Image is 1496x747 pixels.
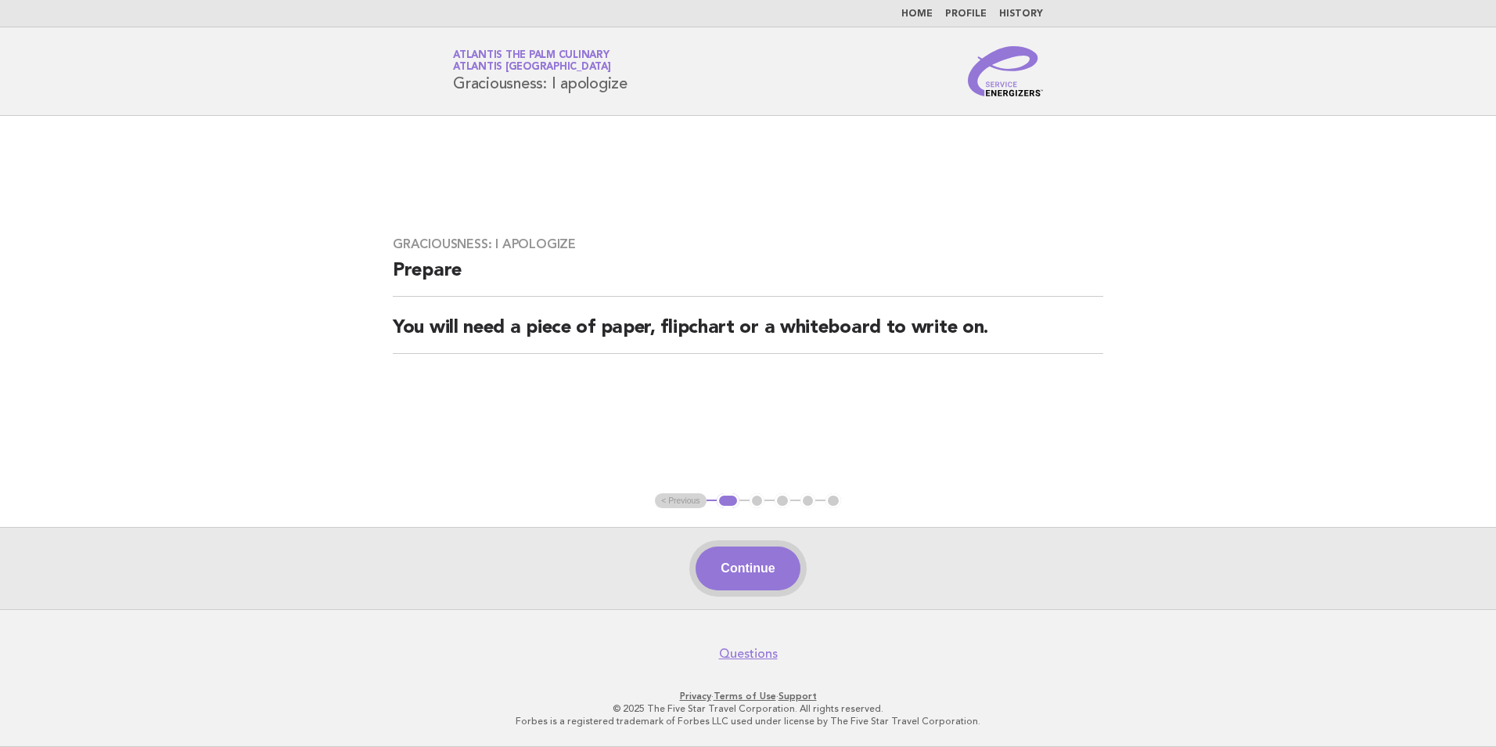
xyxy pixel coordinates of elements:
[696,547,800,590] button: Continue
[779,691,817,702] a: Support
[269,690,1227,702] p: · ·
[269,702,1227,715] p: © 2025 The Five Star Travel Corporation. All rights reserved.
[269,715,1227,727] p: Forbes is a registered trademark of Forbes LLC used under license by The Five Star Travel Corpora...
[680,691,711,702] a: Privacy
[999,9,1043,19] a: History
[717,493,739,509] button: 1
[453,50,611,72] a: Atlantis The Palm CulinaryAtlantis [GEOGRAPHIC_DATA]
[945,9,987,19] a: Profile
[453,63,611,73] span: Atlantis [GEOGRAPHIC_DATA]
[393,236,1103,252] h3: Graciousness: I apologize
[901,9,933,19] a: Home
[393,316,1103,354] h2: You will need a piece of paper, flipchart or a whiteboard to write on.
[393,258,1103,297] h2: Prepare
[968,46,1043,96] img: Service Energizers
[719,646,778,662] a: Questions
[714,691,776,702] a: Terms of Use
[453,51,628,92] h1: Graciousness: I apologize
